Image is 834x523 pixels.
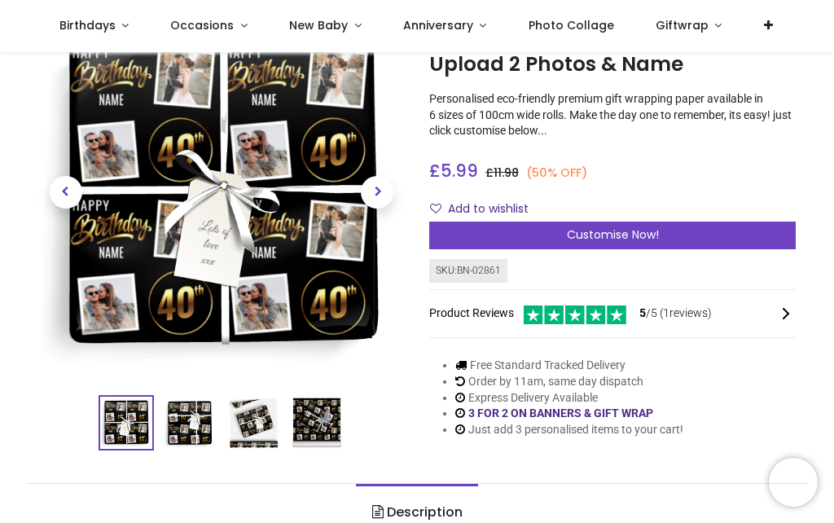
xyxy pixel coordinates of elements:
li: Express Delivery Available [455,390,683,407]
button: Add to wishlistAdd to wishlist [429,196,542,223]
img: BN-02861-04 [291,397,343,449]
div: SKU: BN-02861 [429,259,507,283]
span: 11.98 [494,165,519,181]
div: Product Reviews [429,303,796,325]
img: Personalised 40th Birthday Wrapping Paper - Black & Gold - Upload 2 Photos & Name [38,9,405,376]
img: BN-02861-02 [164,397,216,449]
span: Next [361,176,393,209]
li: Just add 3 personalised items to your cart! [455,422,683,438]
span: £ [485,165,519,181]
span: Photo Collage [529,17,614,33]
a: Next [350,64,406,321]
small: (50% OFF) [526,165,588,181]
span: 5.99 [441,159,478,182]
span: New Baby [289,17,348,33]
i: Add to wishlist [430,203,441,214]
a: 3 FOR 2 ON BANNERS & GIFT WRAP [468,407,653,420]
li: Order by 11am, same day dispatch [455,374,683,390]
iframe: Brevo live chat [769,458,818,507]
p: Personalised eco-friendly premium gift wrapping paper available in 6 sizes of 100cm wide rolls. M... [429,91,796,139]
li: Free Standard Tracked Delivery [455,358,683,374]
span: Occasions [170,17,234,33]
span: Giftwrap [656,17,709,33]
span: Birthdays [59,17,116,33]
span: £ [429,159,478,182]
span: 5 [639,306,646,319]
span: Anniversary [403,17,473,33]
a: Previous [38,64,94,321]
img: Personalised 40th Birthday Wrapping Paper - Black & Gold - Upload 2 Photos & Name [100,397,152,449]
span: Previous [50,176,82,209]
span: Customise Now! [567,226,659,243]
img: BN-02861-03 [227,397,279,449]
span: /5 ( 1 reviews) [639,305,712,322]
